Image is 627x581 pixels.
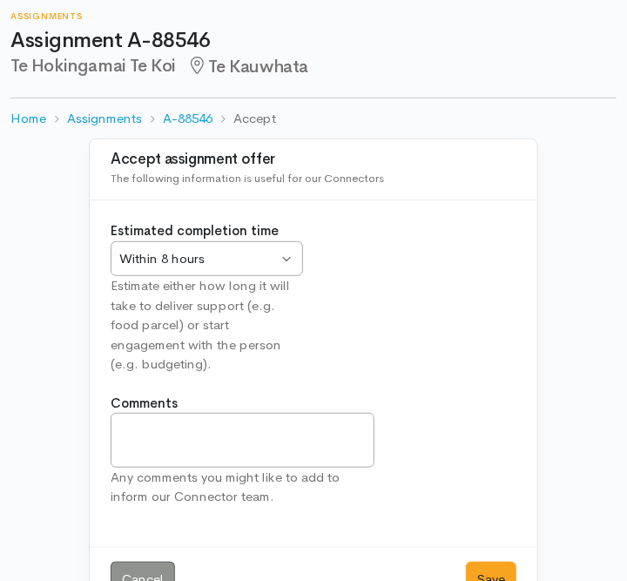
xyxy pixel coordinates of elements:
[111,221,279,241] label: Estimated completion time
[111,276,303,375] div: Estimate either how long it will take to deliver support (e.g. food parcel) or start engagement w...
[67,109,142,129] a: Assignments
[111,171,384,186] span: The following information is useful for our Connectors
[119,249,278,269] div: Within 8 hours
[111,152,516,168] h3: Accept assignment offer
[10,109,46,129] a: Home
[186,56,308,78] span: Te Kauwhata
[10,57,617,77] h2: Te Hokingamai Te Koi
[10,98,617,139] nav: breadcrumb
[111,394,178,414] label: Comments
[10,29,617,51] h1: Assignment A-88546
[10,11,617,21] h6: Assignments
[111,468,374,507] div: Any comments you might like to add to inform our Connector team.
[163,109,212,129] a: A-88546
[212,109,276,129] li: Accept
